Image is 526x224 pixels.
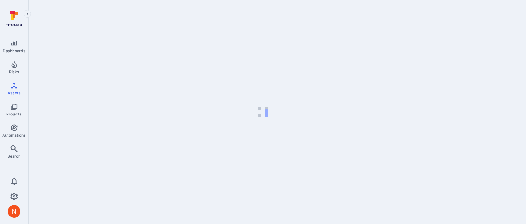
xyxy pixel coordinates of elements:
span: Automations [2,133,26,137]
button: Expand navigation menu [24,10,31,18]
i: Expand navigation menu [25,11,30,17]
span: Projects [6,112,22,116]
div: Neeren Patki [8,205,20,218]
span: Search [8,154,20,159]
span: Dashboards [3,48,25,53]
img: ACg8ocIprwjrgDQnDsNSk9Ghn5p5-B8DpAKWoJ5Gi9syOE4K59tr4Q=s96-c [8,205,20,218]
span: Risks [9,70,19,74]
span: Assets [8,91,21,95]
